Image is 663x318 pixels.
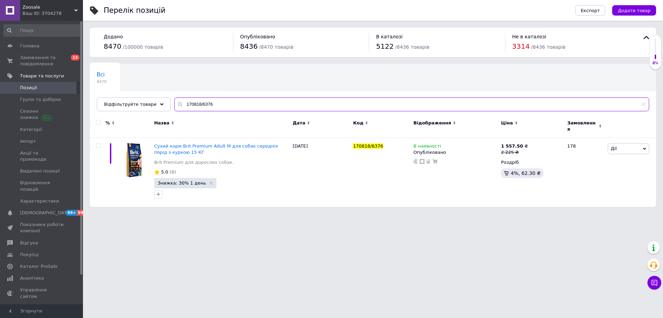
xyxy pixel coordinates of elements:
[20,180,64,192] span: Відновлення позицій
[413,120,451,126] span: Відображення
[20,85,37,91] span: Позиції
[240,42,258,50] span: 8436
[293,120,306,126] span: Дата
[501,149,528,156] div: 2 225 ₴
[104,42,121,50] span: 8470
[104,34,123,39] span: Додано
[650,61,661,66] div: 8%
[575,5,606,16] button: Експорт
[20,108,64,121] span: Сезонні знижки
[127,143,142,177] img: Сухой корм Brit Premium Adult M для собак средних пород с курицей 15 КГ
[77,210,88,216] span: 99+
[154,143,278,155] a: Сухий корм Brit Premium Adult M для собак середніх порід з куркою 15 КГ
[353,120,363,126] span: Код
[154,120,169,126] span: Назва
[20,150,64,162] span: Акції та промокоди
[512,34,547,39] span: Не в каталозі
[413,143,441,151] span: В наявності
[376,42,394,50] span: 5122
[563,138,606,207] div: 178
[511,170,540,176] span: 4%, 62.30 ₴
[240,34,276,39] span: Опубліковано
[20,210,71,216] span: [DEMOGRAPHIC_DATA]
[154,159,234,166] a: Brit Premium для дорослих собак.
[20,43,39,49] span: Головна
[501,120,513,126] span: Ціна
[618,8,651,13] span: Додати товар
[567,120,597,132] span: Замовлення
[71,55,80,60] span: 13
[20,263,57,270] span: Каталог ProSale
[104,7,166,14] div: Перелік позицій
[104,102,157,107] span: Відфільтруйте товари
[501,143,523,149] b: 1 557.50
[20,73,64,79] span: Товари та послуги
[105,120,110,126] span: %
[158,181,206,185] span: Знижка: 30% 1 день
[20,275,44,281] span: Аналітика
[647,276,661,290] button: Чат з покупцем
[20,252,39,258] span: Покупці
[20,55,64,67] span: Замовлення та повідомлення
[259,44,293,50] span: / 8470 товарів
[66,210,77,216] span: 99+
[20,222,64,234] span: Показники роботи компанії
[22,10,83,17] div: Ваш ID: 3704278
[413,149,497,156] div: Опубліковано
[531,44,566,50] span: / 8436 товарів
[376,34,403,39] span: В каталозі
[20,138,36,144] span: Імпорт
[20,96,61,103] span: Групи та добірки
[20,198,59,204] span: Характеристики
[512,42,530,50] span: 3314
[501,159,561,166] div: Роздріб
[581,8,600,13] span: Експорт
[20,168,60,174] span: Видалені позиції
[353,143,383,149] span: 170818/6376
[22,4,74,10] span: Zoosale
[395,44,429,50] span: / 8436 товарів
[97,79,106,84] span: 8470
[170,169,176,175] span: (6)
[97,72,105,78] span: Всі
[611,146,617,151] span: Дії
[20,127,42,133] span: Категорії
[123,44,163,50] span: / 100000 товарів
[291,138,352,207] div: [DATE]
[20,287,64,299] span: Управління сайтом
[20,240,38,246] span: Відгуки
[612,5,656,16] button: Додати товар
[174,97,649,111] input: Пошук по назві позиції, артикулу і пошуковим запитам
[161,169,168,175] span: 5.0
[3,24,82,37] input: Пошук
[501,143,528,149] div: ₴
